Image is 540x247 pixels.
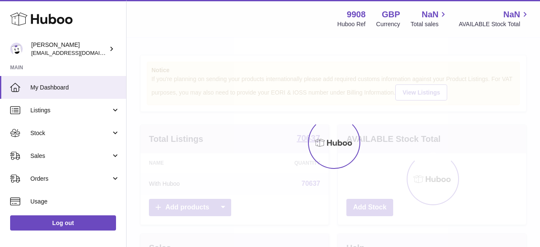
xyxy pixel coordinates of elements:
[503,9,520,20] span: NaN
[30,198,120,206] span: Usage
[459,20,530,28] span: AVAILABLE Stock Total
[459,9,530,28] a: NaN AVAILABLE Stock Total
[376,20,400,28] div: Currency
[337,20,366,28] div: Huboo Ref
[410,20,448,28] span: Total sales
[10,215,116,231] a: Log out
[30,106,111,114] span: Listings
[10,43,23,55] img: internalAdmin-9908@internal.huboo.com
[421,9,438,20] span: NaN
[31,49,124,56] span: [EMAIL_ADDRESS][DOMAIN_NAME]
[30,129,111,137] span: Stock
[410,9,448,28] a: NaN Total sales
[30,152,111,160] span: Sales
[382,9,400,20] strong: GBP
[30,84,120,92] span: My Dashboard
[31,41,107,57] div: [PERSON_NAME]
[30,175,111,183] span: Orders
[347,9,366,20] strong: 9908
